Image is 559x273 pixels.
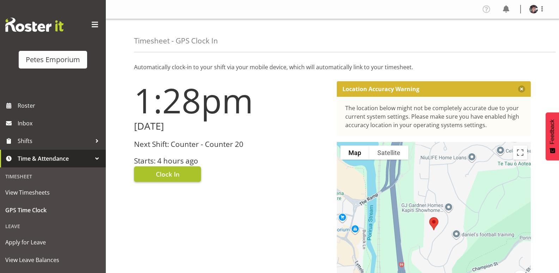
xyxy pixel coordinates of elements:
[549,119,555,144] span: Feedback
[18,118,102,129] span: Inbox
[345,104,523,129] div: The location below might not be completely accurate due to your current system settings. Please m...
[5,18,63,32] img: Rosterit website logo
[2,219,104,233] div: Leave
[134,157,328,165] h3: Starts: 4 hours ago
[2,251,104,269] a: View Leave Balances
[2,184,104,201] a: View Timesheets
[2,169,104,184] div: Timesheet
[134,140,328,148] h3: Next Shift: Counter - Counter 20
[2,201,104,219] a: GPS Time Clock
[340,146,369,160] button: Show street map
[134,81,328,119] h1: 1:28pm
[134,37,218,45] h4: Timesheet - GPS Clock In
[5,187,101,198] span: View Timesheets
[529,5,538,13] img: michelle-whaleb4506e5af45ffd00a26cc2b6420a9100.png
[518,85,525,93] button: Close message
[2,233,104,251] a: Apply for Leave
[369,146,408,160] button: Show satellite imagery
[18,136,92,146] span: Shifts
[18,153,92,164] span: Time & Attendance
[5,205,101,215] span: GPS Time Clock
[156,170,180,179] span: Clock In
[342,85,419,93] p: Location Accuracy Warning
[5,255,101,265] span: View Leave Balances
[18,100,102,111] span: Roster
[134,121,328,132] h2: [DATE]
[134,63,531,71] p: Automatically clock-in to your shift via your mobile device, which will automatically link to you...
[513,146,527,160] button: Toggle fullscreen view
[26,54,80,65] div: Petes Emporium
[134,166,201,182] button: Clock In
[5,237,101,248] span: Apply for Leave
[546,112,559,160] button: Feedback - Show survey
